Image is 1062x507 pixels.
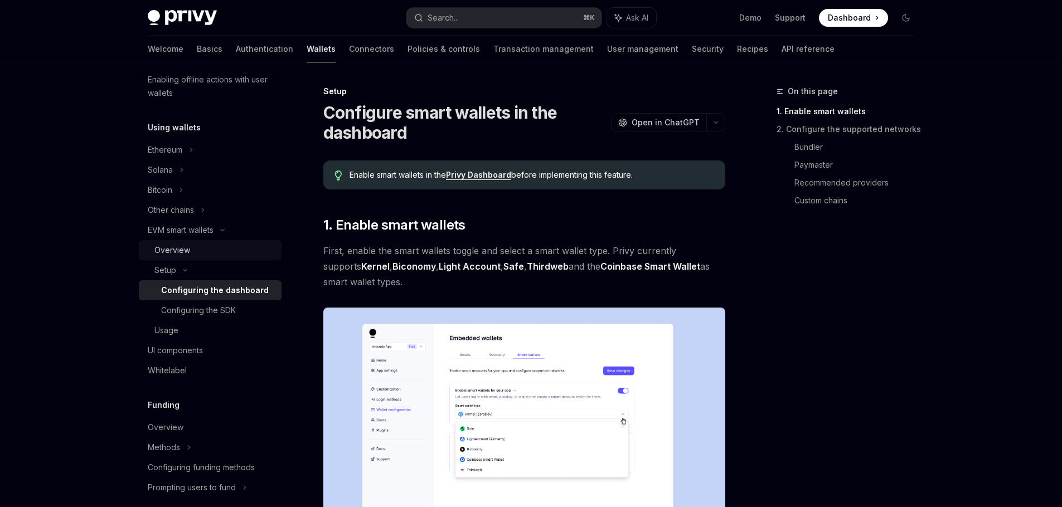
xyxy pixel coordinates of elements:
span: Ask AI [626,12,648,23]
a: Security [692,36,724,62]
a: Overview [139,417,282,437]
div: Overview [154,243,190,257]
div: Overview [148,421,183,434]
a: Configuring funding methods [139,457,282,477]
a: Authentication [236,36,293,62]
a: Dashboard [819,9,888,27]
img: dark logo [148,10,217,26]
a: Connectors [349,36,394,62]
a: UI components [139,340,282,360]
div: Other chains [148,203,194,217]
a: Thirdweb [527,261,569,272]
h1: Configure smart wallets in the dashboard [323,103,607,143]
button: Open in ChatGPT [611,113,706,132]
h5: Using wallets [148,121,201,134]
a: Kernel [361,261,390,272]
a: Paymaster [794,156,924,174]
span: 1. Enable smart wallets [323,216,465,234]
div: Prompting users to fund [148,481,236,494]
a: Welcome [148,36,183,62]
a: Recommended providers [794,174,924,192]
div: Usage [154,324,178,337]
span: Dashboard [828,12,871,23]
a: Biconomy [392,261,436,272]
svg: Tip [334,170,342,181]
button: Ask AI [607,8,656,28]
div: Setup [154,264,176,277]
a: Wallets [307,36,336,62]
div: Search... [428,11,459,25]
div: Bitcoin [148,183,172,197]
span: First, enable the smart wallets toggle and select a smart wallet type. Privy currently supports ,... [323,243,725,290]
a: Light Account [439,261,501,272]
a: Custom chains [794,192,924,209]
a: Demo [739,12,762,23]
a: Safe [503,261,524,272]
div: Enabling offline actions with user wallets [148,73,275,100]
a: 1. Enable smart wallets [777,103,924,120]
div: Setup [323,86,725,97]
h5: Funding [148,398,180,412]
a: Configuring the SDK [139,300,282,320]
span: Enable smart wallets in the before implementing this feature. [350,169,714,181]
div: Solana [148,163,173,177]
div: UI components [148,344,203,357]
button: Toggle dark mode [897,9,915,27]
span: On this page [788,85,838,98]
div: Whitelabel [148,364,187,377]
a: Whitelabel [139,360,282,381]
div: Configuring funding methods [148,461,255,474]
button: Search...⌘K [406,8,602,28]
a: Support [775,12,806,23]
a: Transaction management [493,36,594,62]
a: Bundler [794,138,924,156]
a: Coinbase Smart Wallet [600,261,700,272]
div: Configuring the dashboard [161,284,269,297]
a: Usage [139,320,282,340]
a: User management [607,36,678,62]
a: Recipes [737,36,768,62]
div: Configuring the SDK [161,304,236,317]
a: Overview [139,240,282,260]
a: Basics [197,36,222,62]
a: Configuring the dashboard [139,280,282,300]
div: Ethereum [148,143,182,157]
a: Privy Dashboard [446,170,511,180]
a: Policies & controls [408,36,480,62]
span: ⌘ K [583,13,595,22]
div: Methods [148,441,180,454]
div: EVM smart wallets [148,223,214,237]
a: 2. Configure the supported networks [777,120,924,138]
a: API reference [782,36,835,62]
span: Open in ChatGPT [632,117,700,128]
a: Enabling offline actions with user wallets [139,70,282,103]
